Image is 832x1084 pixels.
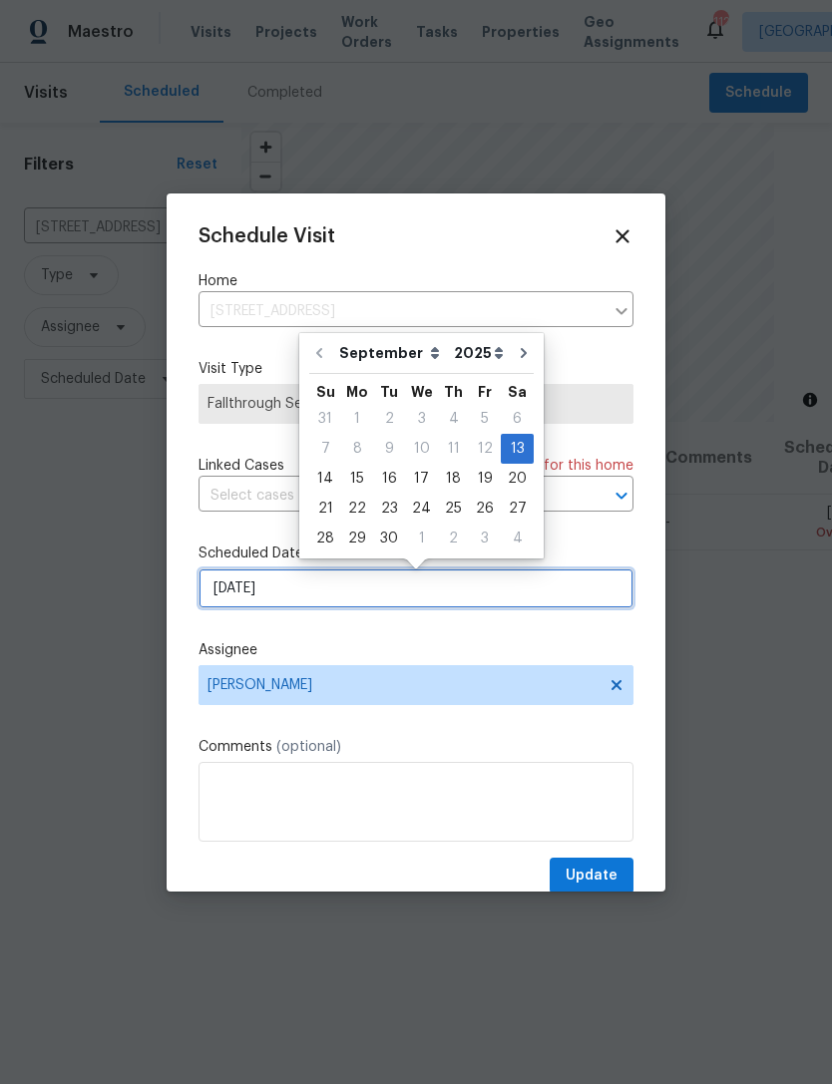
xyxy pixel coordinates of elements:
[411,385,433,399] abbr: Wednesday
[373,435,405,463] div: 9
[509,333,539,373] button: Go to next month
[373,495,405,523] div: 23
[405,464,438,494] div: Wed Sep 17 2025
[199,640,633,660] label: Assignee
[309,494,341,524] div: Sun Sep 21 2025
[449,338,509,368] select: Year
[501,494,534,524] div: Sat Sep 27 2025
[346,385,368,399] abbr: Monday
[334,338,449,368] select: Month
[501,404,534,434] div: Sat Sep 06 2025
[199,226,335,246] span: Schedule Visit
[469,435,501,463] div: 12
[309,465,341,493] div: 14
[373,464,405,494] div: Tue Sep 16 2025
[373,405,405,433] div: 2
[550,858,633,895] button: Update
[469,404,501,434] div: Fri Sep 05 2025
[405,465,438,493] div: 17
[469,525,501,552] div: 3
[469,465,501,493] div: 19
[566,864,618,889] span: Update
[341,495,373,523] div: 22
[276,740,341,754] span: (optional)
[341,434,373,464] div: Mon Sep 08 2025
[469,494,501,524] div: Fri Sep 26 2025
[304,333,334,373] button: Go to previous month
[373,465,405,493] div: 16
[501,465,534,493] div: 20
[438,404,469,434] div: Thu Sep 04 2025
[341,405,373,433] div: 1
[405,404,438,434] div: Wed Sep 03 2025
[501,434,534,464] div: Sat Sep 13 2025
[199,359,633,379] label: Visit Type
[405,525,438,552] div: 1
[309,435,341,463] div: 7
[405,524,438,553] div: Wed Oct 01 2025
[469,464,501,494] div: Fri Sep 19 2025
[501,405,534,433] div: 6
[501,525,534,552] div: 4
[309,404,341,434] div: Sun Aug 31 2025
[469,405,501,433] div: 5
[316,385,335,399] abbr: Sunday
[380,385,398,399] abbr: Tuesday
[438,525,469,552] div: 2
[309,405,341,433] div: 31
[501,495,534,523] div: 27
[405,434,438,464] div: Wed Sep 10 2025
[309,524,341,553] div: Sun Sep 28 2025
[478,385,492,399] abbr: Friday
[199,271,633,291] label: Home
[438,495,469,523] div: 25
[438,465,469,493] div: 18
[373,494,405,524] div: Tue Sep 23 2025
[438,524,469,553] div: Thu Oct 02 2025
[309,525,341,552] div: 28
[501,464,534,494] div: Sat Sep 20 2025
[501,524,534,553] div: Sat Oct 04 2025
[373,524,405,553] div: Tue Sep 30 2025
[405,494,438,524] div: Wed Sep 24 2025
[501,435,534,463] div: 13
[341,494,373,524] div: Mon Sep 22 2025
[405,495,438,523] div: 24
[612,225,633,247] span: Close
[405,405,438,433] div: 3
[309,464,341,494] div: Sun Sep 14 2025
[438,464,469,494] div: Thu Sep 18 2025
[469,495,501,523] div: 26
[341,435,373,463] div: 8
[438,494,469,524] div: Thu Sep 25 2025
[341,465,373,493] div: 15
[444,385,463,399] abbr: Thursday
[438,434,469,464] div: Thu Sep 11 2025
[469,524,501,553] div: Fri Oct 03 2025
[208,394,624,414] span: Fallthrough Setup
[199,543,633,563] label: Scheduled Date
[373,404,405,434] div: Tue Sep 02 2025
[341,524,373,553] div: Mon Sep 29 2025
[508,385,527,399] abbr: Saturday
[373,434,405,464] div: Tue Sep 09 2025
[608,482,635,510] button: Open
[199,737,633,757] label: Comments
[199,568,633,608] input: M/D/YYYY
[405,435,438,463] div: 10
[199,296,604,327] input: Enter in an address
[373,525,405,552] div: 30
[438,435,469,463] div: 11
[341,525,373,552] div: 29
[469,434,501,464] div: Fri Sep 12 2025
[341,404,373,434] div: Mon Sep 01 2025
[309,495,341,523] div: 21
[341,464,373,494] div: Mon Sep 15 2025
[199,481,578,512] input: Select cases
[199,456,284,476] span: Linked Cases
[208,677,599,693] span: [PERSON_NAME]
[309,434,341,464] div: Sun Sep 07 2025
[438,405,469,433] div: 4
